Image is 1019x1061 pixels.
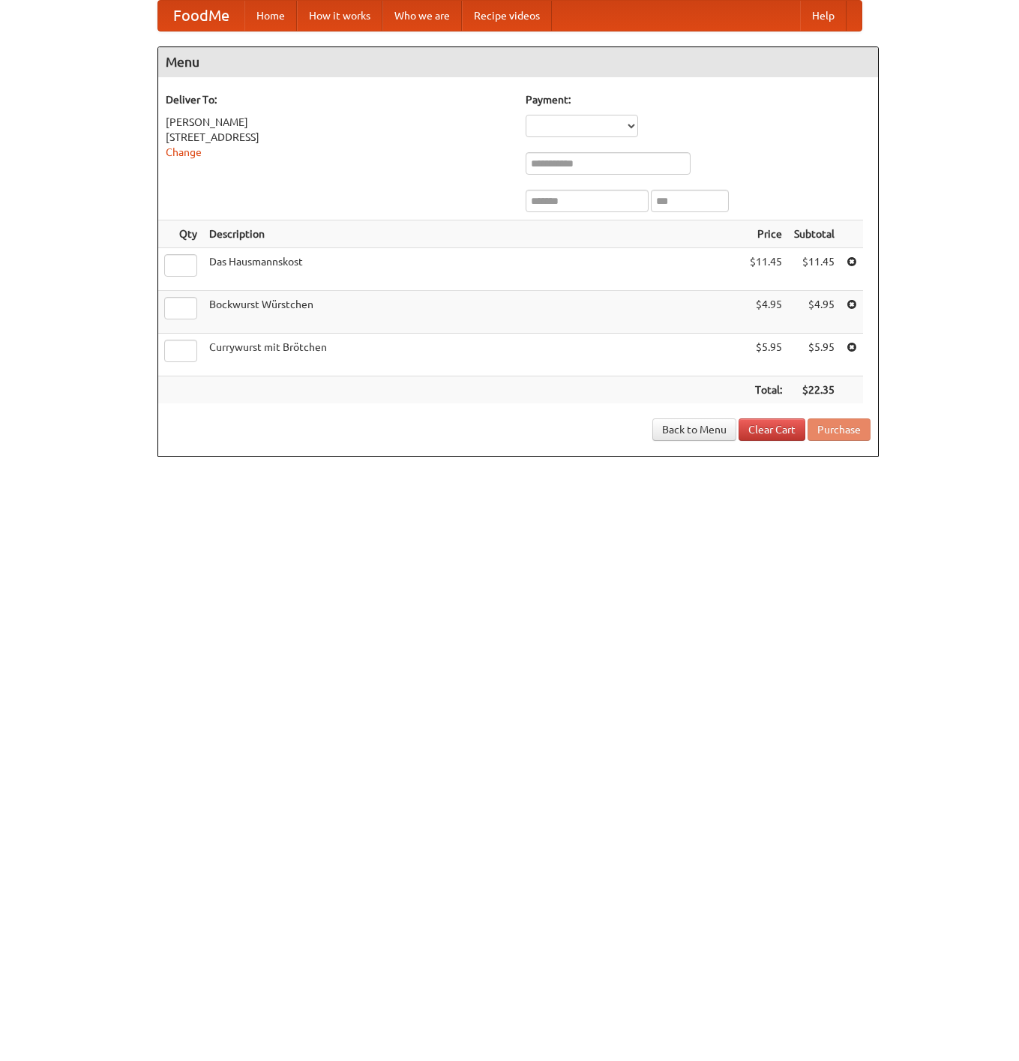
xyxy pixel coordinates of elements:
[203,220,744,248] th: Description
[744,248,788,291] td: $11.45
[166,146,202,158] a: Change
[166,92,511,107] h5: Deliver To:
[166,115,511,130] div: [PERSON_NAME]
[158,47,878,77] h4: Menu
[203,248,744,291] td: Das Hausmannskost
[744,334,788,376] td: $5.95
[788,220,841,248] th: Subtotal
[800,1,847,31] a: Help
[203,291,744,334] td: Bockwurst Würstchen
[526,92,871,107] h5: Payment:
[739,418,805,441] a: Clear Cart
[158,220,203,248] th: Qty
[462,1,552,31] a: Recipe videos
[788,248,841,291] td: $11.45
[788,291,841,334] td: $4.95
[744,376,788,404] th: Total:
[203,334,744,376] td: Currywurst mit Brötchen
[244,1,297,31] a: Home
[788,334,841,376] td: $5.95
[788,376,841,404] th: $22.35
[158,1,244,31] a: FoodMe
[744,220,788,248] th: Price
[652,418,736,441] a: Back to Menu
[382,1,462,31] a: Who we are
[808,418,871,441] button: Purchase
[166,130,511,145] div: [STREET_ADDRESS]
[297,1,382,31] a: How it works
[744,291,788,334] td: $4.95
